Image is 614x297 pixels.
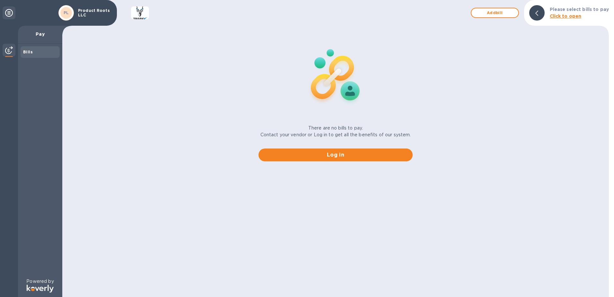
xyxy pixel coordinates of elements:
[477,9,513,17] span: Add bill
[550,14,582,19] b: Click to open
[26,278,54,285] p: Powered by
[27,285,54,292] img: Logo
[471,8,519,18] button: Addbill
[23,50,33,54] b: Bills
[64,10,69,15] b: PL
[259,148,413,161] button: Log in
[264,151,408,159] span: Log in
[550,7,609,12] b: Please select bills to pay
[78,8,110,17] p: Product Roots LLC
[260,125,411,138] p: There are no bills to pay. Contact your vendor or Log in to get all the benefits of our system.
[23,31,57,37] p: Pay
